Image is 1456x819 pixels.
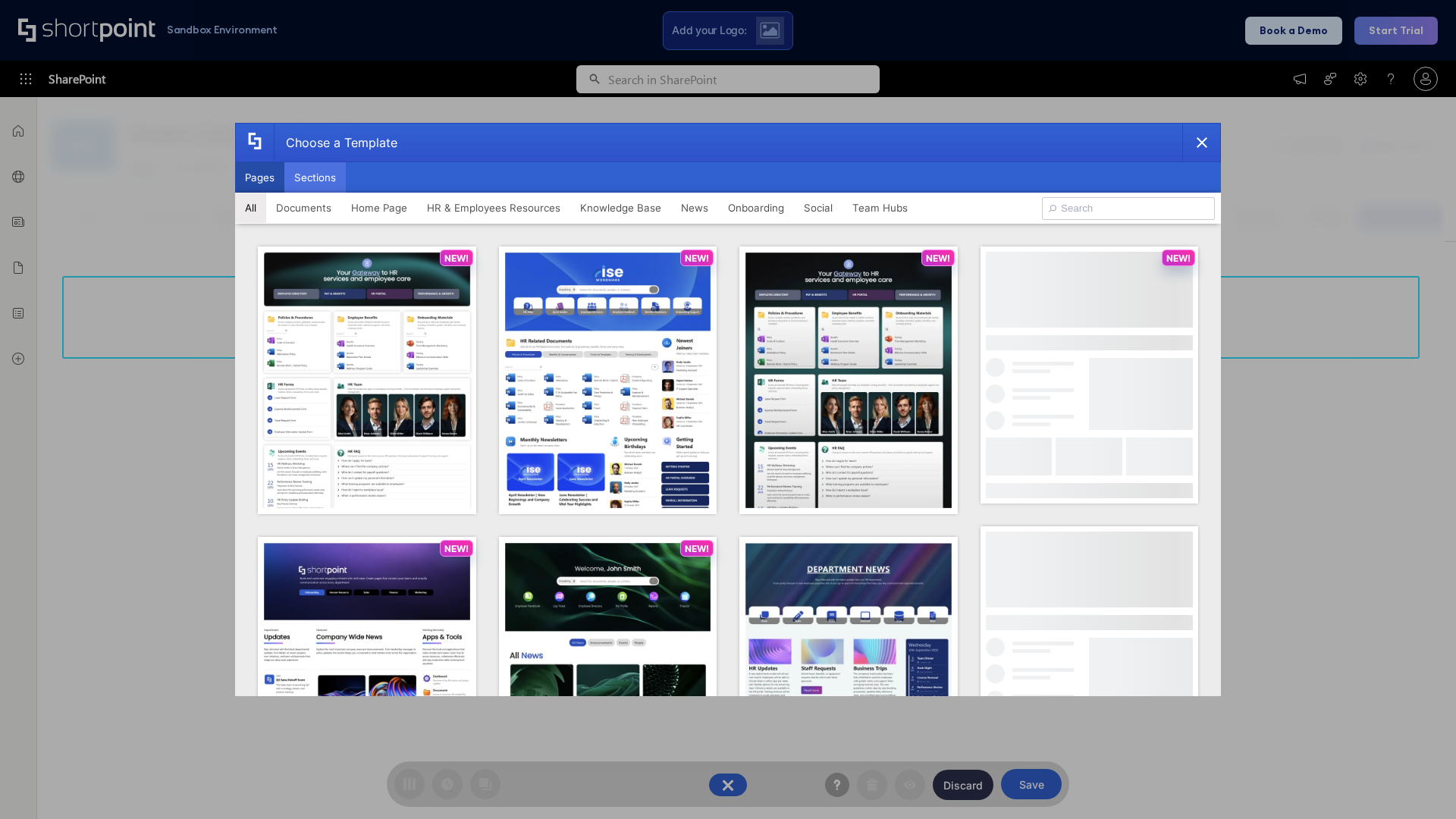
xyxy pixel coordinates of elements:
button: Team Hubs [843,193,918,223]
iframe: Chat Widget [1183,643,1456,819]
button: Social [794,193,843,223]
button: News [671,193,718,223]
input: Search [1042,197,1215,220]
button: HR & Employees Resources [417,193,570,223]
div: Choose a Template [274,124,397,162]
button: Knowledge Base [570,193,671,223]
div: template selector [235,123,1221,696]
p: NEW! [444,253,469,264]
p: NEW! [1166,253,1191,264]
button: Pages [235,162,284,193]
p: NEW! [444,543,469,554]
p: NEW! [926,253,950,264]
button: Documents [266,193,341,223]
p: NEW! [685,253,709,264]
button: Sections [284,162,346,193]
button: Home Page [341,193,417,223]
p: NEW! [685,543,709,554]
button: Onboarding [718,193,794,223]
button: All [235,193,266,223]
